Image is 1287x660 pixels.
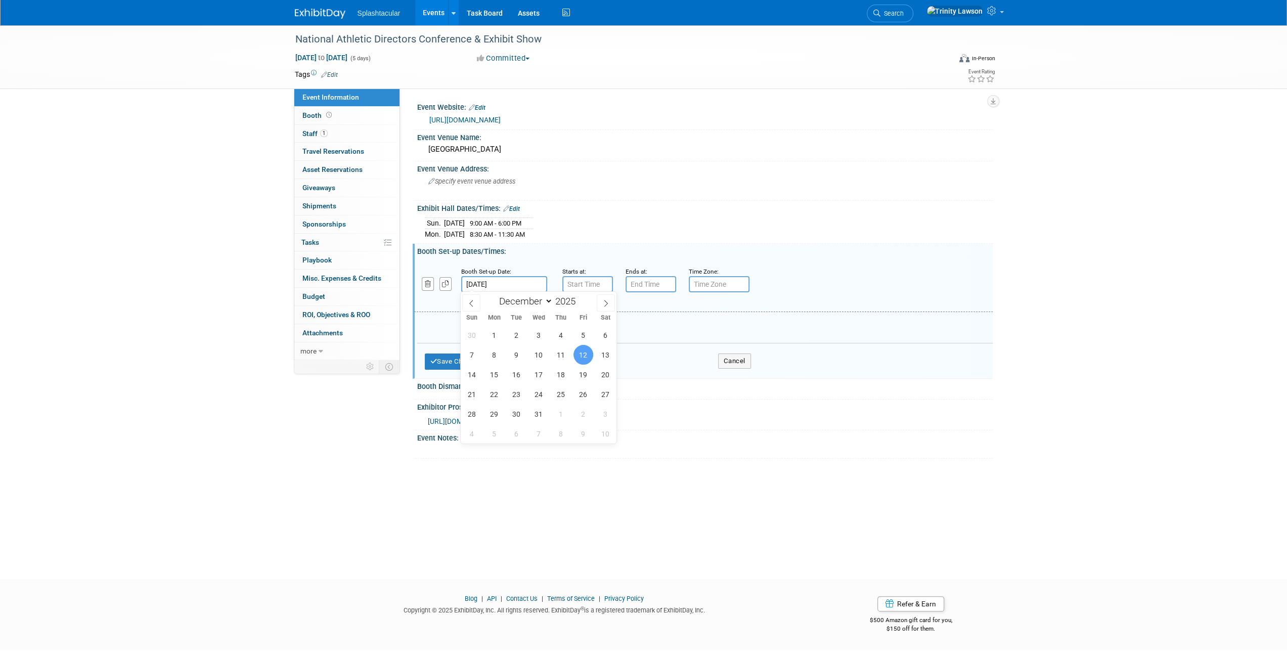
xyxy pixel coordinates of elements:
[562,268,586,275] small: Starts at:
[596,345,615,365] span: December 13, 2025
[971,55,995,62] div: In-Person
[462,404,482,424] span: December 28, 2025
[470,219,521,227] span: 9:00 AM - 6:00 PM
[484,384,504,404] span: December 22, 2025
[539,595,546,602] span: |
[320,129,328,137] span: 1
[302,165,363,173] span: Asset Reservations
[462,424,482,444] span: January 4, 2026
[551,325,571,345] span: December 4, 2025
[425,142,985,157] div: [GEOGRAPHIC_DATA]
[469,104,485,111] a: Edit
[461,315,483,321] span: Sun
[417,130,993,143] div: Event Venue Name:
[507,345,526,365] span: December 9, 2025
[417,100,993,113] div: Event Website:
[302,256,332,264] span: Playbook
[596,325,615,345] span: December 6, 2025
[529,384,549,404] span: December 24, 2025
[425,354,487,370] button: Save Changes
[550,315,572,321] span: Thu
[596,595,603,602] span: |
[294,270,400,287] a: Misc. Expenses & Credits
[417,430,993,444] div: Event Notes:
[417,201,993,214] div: Exhibit Hall Dates/Times:
[294,288,400,305] a: Budget
[294,251,400,269] a: Playbook
[324,111,334,119] span: Booth not reserved yet
[302,93,359,101] span: Event Information
[294,161,400,179] a: Asset Reservations
[529,424,549,444] span: January 7, 2026
[596,424,615,444] span: January 10, 2026
[596,404,615,424] span: January 3, 2026
[573,365,593,384] span: December 19, 2025
[959,54,969,62] img: Format-Inperson.png
[302,220,346,228] span: Sponsorships
[527,315,550,321] span: Wed
[573,404,593,424] span: January 2, 2026
[573,384,593,404] span: December 26, 2025
[829,609,993,633] div: $500 Amazon gift card for you,
[484,365,504,384] span: December 15, 2025
[302,184,335,192] span: Giveaways
[295,69,338,79] td: Tags
[551,345,571,365] span: December 11, 2025
[689,276,749,292] input: Time Zone
[444,229,465,240] td: [DATE]
[484,404,504,424] span: December 29, 2025
[483,315,505,321] span: Mon
[473,53,534,64] button: Committed
[302,129,328,138] span: Staff
[529,345,549,365] span: December 10, 2025
[465,595,477,602] a: Blog
[573,345,593,365] span: December 12, 2025
[507,404,526,424] span: December 30, 2025
[462,365,482,384] span: December 14, 2025
[572,315,594,321] span: Fri
[505,315,527,321] span: Tue
[425,218,444,229] td: Sun.
[295,9,345,19] img: ExhibitDay
[880,10,904,17] span: Search
[462,345,482,365] span: December 7, 2025
[547,595,595,602] a: Terms of Service
[604,595,644,602] a: Privacy Policy
[417,379,993,392] div: Booth Dismantle Dates/Times:
[596,384,615,404] span: December 27, 2025
[428,417,499,425] a: [URL][DOMAIN_NAME]
[302,274,381,282] span: Misc. Expenses & Credits
[302,292,325,300] span: Budget
[417,161,993,174] div: Event Venue Address:
[300,347,317,355] span: more
[581,606,584,611] sup: ®
[294,125,400,143] a: Staff1
[506,595,538,602] a: Contact Us
[294,179,400,197] a: Giveaways
[294,197,400,215] a: Shipments
[551,424,571,444] span: January 8, 2026
[689,268,719,275] small: Time Zone:
[626,276,676,292] input: End Time
[294,306,400,324] a: ROI, Objectives & ROO
[429,116,501,124] a: [URL][DOMAIN_NAME]
[529,325,549,345] span: December 3, 2025
[626,268,647,275] small: Ends at:
[507,424,526,444] span: January 6, 2026
[417,400,993,413] div: Exhibitor Prospectus:
[529,365,549,384] span: December 17, 2025
[551,365,571,384] span: December 18, 2025
[867,5,913,22] a: Search
[573,325,593,345] span: December 5, 2025
[294,215,400,233] a: Sponsorships
[461,276,547,292] input: Date
[479,595,485,602] span: |
[294,342,400,360] a: more
[507,384,526,404] span: December 23, 2025
[551,404,571,424] span: January 1, 2026
[484,325,504,345] span: December 1, 2025
[295,603,815,615] div: Copyright © 2025 ExhibitDay, Inc. All rights reserved. ExhibitDay is a registered trademark of Ex...
[358,9,401,17] span: Splashtacular
[349,55,371,62] span: (5 days)
[495,295,553,307] select: Month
